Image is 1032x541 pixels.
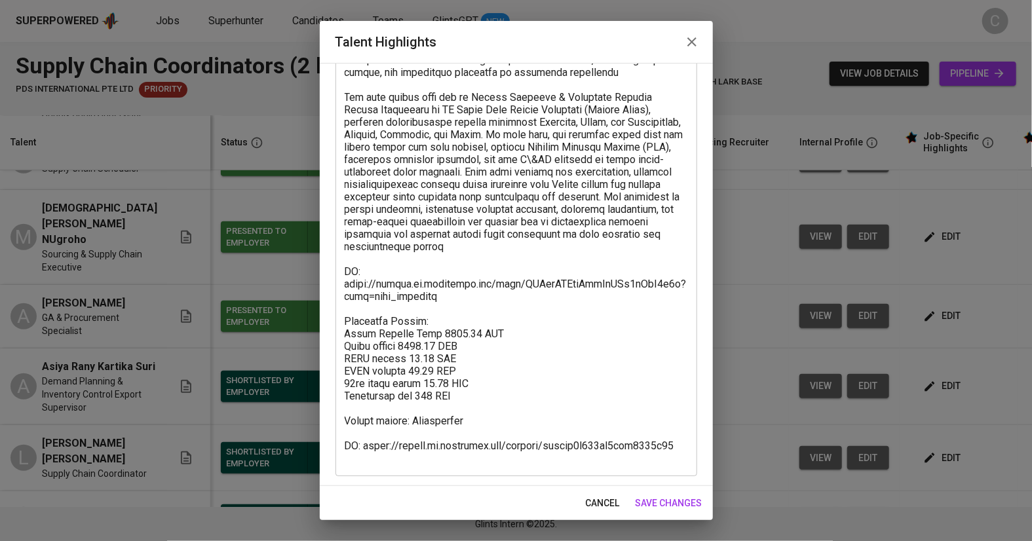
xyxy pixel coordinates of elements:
[581,491,625,515] button: cancel
[636,495,702,512] span: save changes
[630,491,708,515] button: save changes
[335,31,697,52] h2: Talent Highlights
[586,495,620,512] span: cancel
